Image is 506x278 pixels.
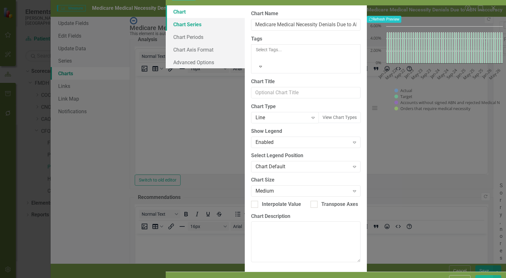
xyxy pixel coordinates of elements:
path: Jan-25, 5. Target. [465,32,466,63]
path: Mar-24, 5. Target. [443,32,444,63]
div: Transpose Axes [321,201,358,208]
path: Jul-22, 5. Target. [400,32,401,63]
path: Dec-23, 5. Target. [437,32,438,63]
path: Oct-24, 5. Target. [458,32,459,63]
path: Aug-22, 5. Target. [402,32,403,63]
text: May-26 [488,67,501,81]
text: Sep-24 [445,67,459,80]
path: Feb-25, 5. Target. [467,32,468,63]
path: Mar-26, 5. Target. [495,32,496,63]
div: Line [256,114,308,121]
a: Chart Axis Format [166,43,245,56]
path: Apr-24, 5. Target. [445,32,446,63]
text: Sep-25 [471,67,484,80]
path: Nov-22, 5. Target. [409,32,410,63]
path: Apr-26, 5. Target. [497,32,498,63]
path: Jan-23, 5. Target. [413,32,414,63]
label: Chart Title [251,78,361,85]
a: Advanced Options [166,56,245,69]
path: Jan-24, 5. Target. [439,32,440,63]
text: Jan-26 [480,67,493,80]
text: 0% [376,60,381,65]
button: View Chart Types [318,112,361,123]
path: Apr-22, 5. Target. [393,32,394,63]
path: Jun-23, 5. Target. [424,32,425,63]
path: Mar-23, 5. Target. [417,32,418,63]
path: Sep-23, 5. Target. [430,32,431,63]
path: Aug-23, 5. Target. [428,32,429,63]
text: Jan-25 [454,67,467,80]
path: Oct-23, 5. Target. [432,32,433,63]
path: Jun-24, 5. Target. [450,32,451,63]
label: Show Legend [251,128,361,135]
text: 4.00% [370,35,381,41]
text: Jan-24 [428,67,441,80]
button: Show Actual [394,88,412,93]
button: Refresh Preview [367,16,401,23]
path: Dec-22, 5. Target. [411,32,412,63]
button: Show Accounts without signed ABN and rejected Medical N [394,100,500,105]
path: Dec-24, 5. Target. [463,32,464,63]
div: Medium [256,187,349,195]
path: Aug-25, 5. Target. [480,32,481,63]
path: Jun-22, 5. Target. [398,32,399,63]
text: Sep-23 [419,67,432,80]
text: May-24 [436,67,450,81]
text: Jan-22 [376,67,389,80]
a: Chart Periods [166,31,245,43]
label: Tags [251,35,361,43]
label: Chart Name [251,10,361,17]
path: Oct-22, 5. Target. [406,32,407,63]
label: Chart Size [251,176,361,184]
a: Chart Series [166,18,245,31]
input: Optional Chart Title [251,87,361,99]
path: Apr-23, 5. Target. [419,32,420,63]
path: Sep-22, 5. Target. [404,32,405,63]
text: Sep-22 [393,67,406,80]
div: Chart. Highcharts interactive chart. [367,23,506,118]
path: May-24, 5. Target. [447,32,448,63]
path: May-26, 5. Target. [499,32,500,63]
text: May-23 [410,67,423,81]
path: May-22, 5. Target. [396,32,397,63]
div: Select Tags... [256,46,356,53]
path: Mar-25, 5. Target. [469,32,470,63]
text: May-22 [384,67,398,81]
path: Jul-25, 5. Target. [478,32,479,63]
path: Feb-22, 5. Target. [389,32,390,63]
path: Apr-25, 5. Target. [471,32,472,63]
div: Chart Default [256,163,349,170]
path: Jan-26, 5. Target. [491,32,492,63]
path: Mar-22, 5. Target. [391,32,392,63]
div: Enabled [256,139,349,146]
h3: Medicare Medical Necessity Denials Due to ABN Inaccuracy [367,7,506,13]
text: Jan-23 [402,67,415,80]
g: Target, bar series 2 of 4 with 54 bars. [387,32,503,63]
path: Jun-25, 5. Target. [476,32,477,63]
label: Chart Type [251,103,361,110]
path: Nov-23, 5. Target. [435,32,435,63]
path: May-23, 5. Target. [422,32,423,63]
a: Chart [166,5,245,18]
label: Select Legend Position [251,152,361,159]
button: Show Target [394,94,412,99]
path: Jul-23, 5. Target. [426,32,427,63]
label: Chart Description [251,213,361,220]
path: Feb-26, 5. Target. [493,32,494,63]
path: Jan-22, 5. Target. [387,32,388,63]
svg: Interactive chart [367,23,506,118]
button: View chart menu, Chart [370,104,379,113]
path: Jun-26, 5. Target. [502,32,503,63]
div: Interpolate Values [262,201,304,208]
text: May-25 [462,67,475,81]
path: Dec-25, 5. Target. [489,32,490,63]
path: Feb-24, 5. Target. [441,32,442,63]
path: Aug-24, 5. Target. [454,32,455,63]
path: Nov-25, 5. Target. [486,32,487,63]
path: Sep-25, 5. Target. [482,32,483,63]
text: 2.00% [370,47,381,53]
path: Jul-24, 5. Target. [452,32,453,63]
path: Sep-24, 5. Target. [456,32,457,63]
